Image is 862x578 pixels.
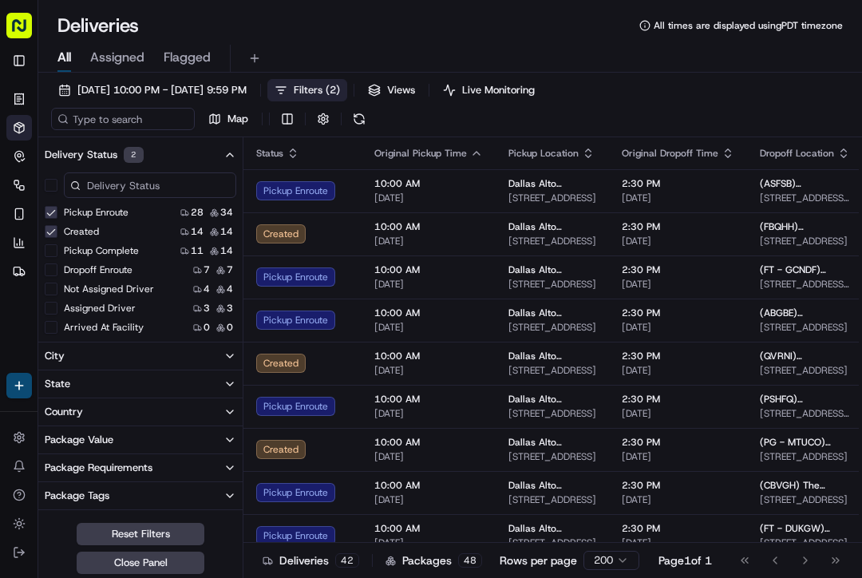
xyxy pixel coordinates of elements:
[256,147,283,160] span: Status
[622,263,734,276] span: 2:30 PM
[622,350,734,362] span: 2:30 PM
[38,370,243,398] button: State
[38,482,243,509] button: Package Tags
[622,522,734,535] span: 2:30 PM
[64,302,136,315] label: Assigned Driver
[16,16,48,48] img: Nash
[220,244,233,257] span: 14
[374,350,483,362] span: 10:00 AM
[374,364,483,377] span: [DATE]
[45,461,152,475] div: Package Requirements
[38,342,243,370] button: City
[263,552,359,568] div: Deliveries
[42,103,287,120] input: Got a question? Start typing here...
[77,552,204,574] button: Close Panel
[622,450,734,463] span: [DATE]
[16,233,29,246] div: 📗
[348,108,370,130] button: Refresh
[294,83,340,97] span: Filters
[760,450,850,463] span: [STREET_ADDRESS]
[508,450,596,463] span: [STREET_ADDRESS]
[227,283,233,295] span: 4
[191,206,204,219] span: 28
[458,553,482,568] div: 48
[508,364,596,377] span: [STREET_ADDRESS]
[622,235,734,247] span: [DATE]
[64,321,144,334] label: Arrived At Facility
[204,263,210,276] span: 7
[374,407,483,420] span: [DATE]
[508,278,596,291] span: [STREET_ADDRESS]
[508,147,579,160] span: Pickup Location
[760,321,850,334] span: [STREET_ADDRESS]
[204,283,210,295] span: 4
[38,426,243,453] button: Package Value
[622,493,734,506] span: [DATE]
[760,263,850,276] span: (FT - GCNDF) [PERSON_NAME] De La [PERSON_NAME]
[508,407,596,420] span: [STREET_ADDRESS]
[622,364,734,377] span: [DATE]
[374,263,483,276] span: 10:00 AM
[374,493,483,506] span: [DATE]
[57,48,71,67] span: All
[760,350,850,362] span: (QVRNI) [PERSON_NAME]
[508,192,596,204] span: [STREET_ADDRESS]
[201,108,255,130] button: Map
[45,377,70,391] div: State
[622,147,718,160] span: Original Dropoff Time
[508,479,596,492] span: Dallas Alto Pharmacy
[64,206,129,219] label: Pickup Enroute
[16,64,291,89] p: Welcome 👋
[45,433,113,447] div: Package Value
[374,436,483,449] span: 10:00 AM
[64,283,154,295] label: Not Assigned Driver
[361,79,422,101] button: Views
[760,522,850,535] span: (FT - DUKGW) [PERSON_NAME]
[760,278,850,291] span: [STREET_ADDRESS][PERSON_NAME]
[64,244,139,257] label: Pickup Complete
[508,536,596,549] span: [STREET_ADDRESS]
[760,220,850,233] span: (FBQHH) [PERSON_NAME]
[508,436,596,449] span: Dallas Alto Pharmacy
[374,177,483,190] span: 10:00 AM
[622,321,734,334] span: [DATE]
[113,270,193,283] a: Powered byPylon
[508,493,596,506] span: [STREET_ADDRESS]
[227,302,233,315] span: 3
[38,454,243,481] button: Package Requirements
[267,79,347,101] button: Filters(2)
[64,263,132,276] label: Dropoff Enroute
[335,553,359,568] div: 42
[622,220,734,233] span: 2:30 PM
[38,141,243,169] button: Delivery Status2
[374,321,483,334] span: [DATE]
[374,536,483,549] span: [DATE]
[204,321,210,334] span: 0
[191,225,204,238] span: 14
[760,493,850,506] span: [STREET_ADDRESS]
[622,479,734,492] span: 2:30 PM
[654,19,843,32] span: All times are displayed using PDT timezone
[508,307,596,319] span: Dallas Alto Pharmacy
[45,489,109,503] div: Package Tags
[54,152,262,168] div: Start new chat
[622,177,734,190] span: 2:30 PM
[51,108,195,130] input: Type to search
[508,177,596,190] span: Dallas Alto Pharmacy
[508,522,596,535] span: Dallas Alto Pharmacy
[374,278,483,291] span: [DATE]
[220,225,233,238] span: 14
[508,220,596,233] span: Dallas Alto Pharmacy
[227,263,233,276] span: 7
[77,83,247,97] span: [DATE] 10:00 PM - [DATE] 9:59 PM
[622,536,734,549] span: [DATE]
[760,393,850,406] span: (PSHFQ) [PERSON_NAME]
[374,147,467,160] span: Original Pickup Time
[508,263,596,276] span: Dallas Alto Pharmacy
[45,349,65,363] div: City
[374,479,483,492] span: 10:00 AM
[387,83,415,97] span: Views
[45,147,144,163] div: Delivery Status
[658,552,712,568] div: Page 1 of 1
[374,220,483,233] span: 10:00 AM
